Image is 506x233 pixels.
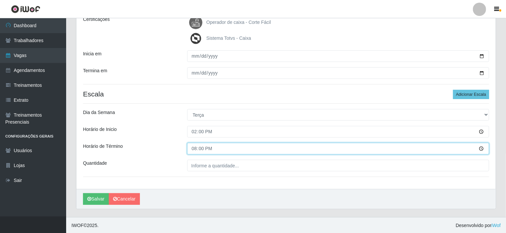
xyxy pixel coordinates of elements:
[83,160,107,167] label: Quantidade
[453,90,489,99] button: Adicionar Escala
[83,67,107,74] label: Termina em
[11,5,40,13] img: CoreUI Logo
[491,223,501,228] a: iWof
[187,143,489,154] input: 00:00
[83,193,109,205] button: Salvar
[187,67,489,79] input: 00/00/0000
[83,143,123,150] label: Horário de Término
[187,126,489,138] input: 00:00
[206,35,251,41] span: Sistema Totvs - Caixa
[83,16,110,23] label: Certificações
[71,223,84,228] span: IWOF
[189,16,205,29] img: Operador de caixa - Corte Fácil
[206,20,271,25] span: Operador de caixa - Corte Fácil
[187,160,489,171] input: Informe a quantidade...
[83,109,115,116] label: Dia da Semana
[83,126,117,133] label: Horário de Inicio
[83,90,489,98] h4: Escala
[456,222,501,229] span: Desenvolvido por
[71,222,99,229] span: © 2025 .
[189,32,205,45] img: Sistema Totvs - Caixa
[83,50,102,57] label: Inicia em
[109,193,140,205] a: Cancelar
[187,50,489,62] input: 00/00/0000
